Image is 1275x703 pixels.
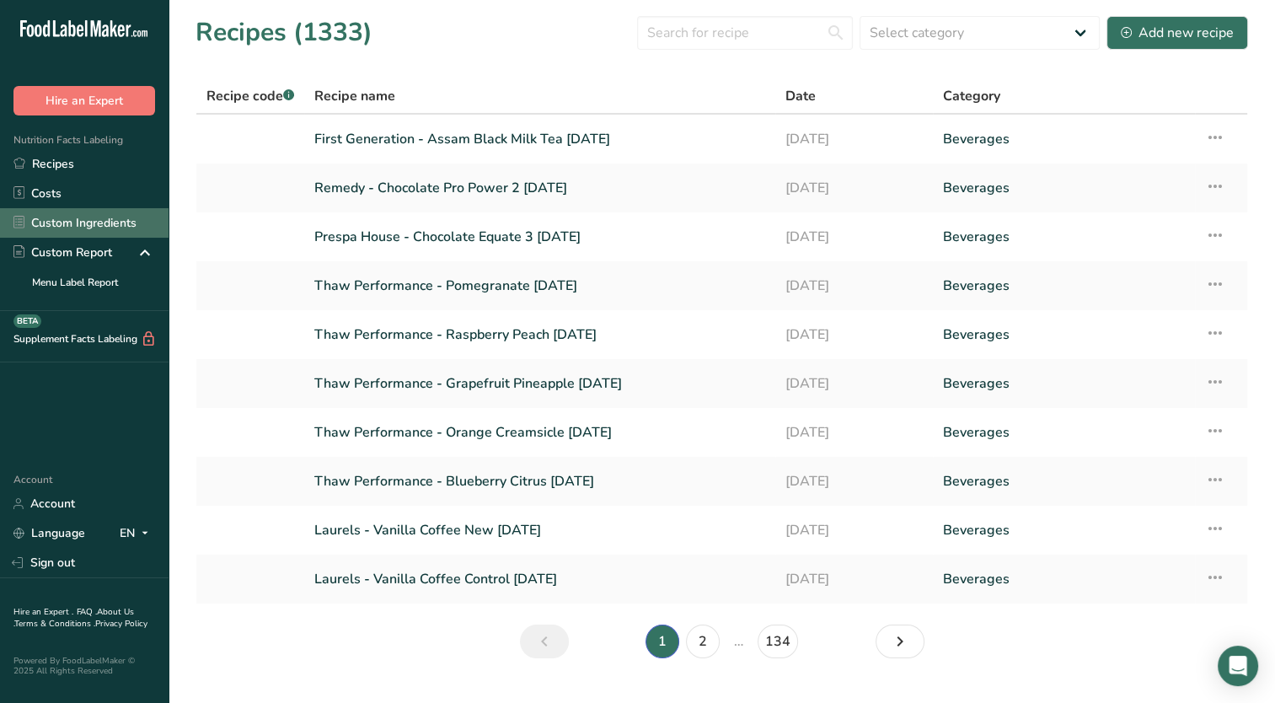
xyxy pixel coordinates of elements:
[758,625,798,658] a: Page 134.
[314,561,765,597] a: Laurels - Vanilla Coffee Control [DATE]
[943,317,1185,352] a: Beverages
[1106,16,1248,50] button: Add new recipe
[785,170,923,206] a: [DATE]
[943,86,1000,106] span: Category
[13,606,134,630] a: About Us .
[943,464,1185,499] a: Beverages
[785,86,816,106] span: Date
[314,415,765,450] a: Thaw Performance - Orange Creamsicle [DATE]
[314,219,765,255] a: Prespa House - Chocolate Equate 3 [DATE]
[14,618,95,630] a: Terms & Conditions .
[943,415,1185,450] a: Beverages
[943,561,1185,597] a: Beverages
[120,523,155,544] div: EN
[1121,23,1234,43] div: Add new recipe
[196,13,372,51] h1: Recipes (1333)
[876,625,924,658] a: Next page
[77,606,97,618] a: FAQ .
[520,625,569,658] a: Previous page
[1218,646,1258,686] div: Open Intercom Messenger
[785,464,923,499] a: [DATE]
[785,121,923,157] a: [DATE]
[785,219,923,255] a: [DATE]
[637,16,853,50] input: Search for recipe
[785,512,923,548] a: [DATE]
[206,87,294,105] span: Recipe code
[13,606,73,618] a: Hire an Expert .
[314,464,765,499] a: Thaw Performance - Blueberry Citrus [DATE]
[785,415,923,450] a: [DATE]
[314,121,765,157] a: First Generation - Assam Black Milk Tea [DATE]
[13,518,85,548] a: Language
[13,86,155,115] button: Hire an Expert
[943,366,1185,401] a: Beverages
[314,268,765,303] a: Thaw Performance - Pomegranate [DATE]
[943,121,1185,157] a: Beverages
[314,512,765,548] a: Laurels - Vanilla Coffee New [DATE]
[13,656,155,676] div: Powered By FoodLabelMaker © 2025 All Rights Reserved
[943,512,1185,548] a: Beverages
[943,219,1185,255] a: Beverages
[13,244,112,261] div: Custom Report
[314,317,765,352] a: Thaw Performance - Raspberry Peach [DATE]
[785,268,923,303] a: [DATE]
[314,170,765,206] a: Remedy - Chocolate Pro Power 2 [DATE]
[785,561,923,597] a: [DATE]
[785,317,923,352] a: [DATE]
[686,625,720,658] a: Page 2.
[314,86,395,106] span: Recipe name
[785,366,923,401] a: [DATE]
[943,170,1185,206] a: Beverages
[95,618,147,630] a: Privacy Policy
[13,314,41,328] div: BETA
[943,268,1185,303] a: Beverages
[314,366,765,401] a: Thaw Performance - Grapefruit Pineapple [DATE]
